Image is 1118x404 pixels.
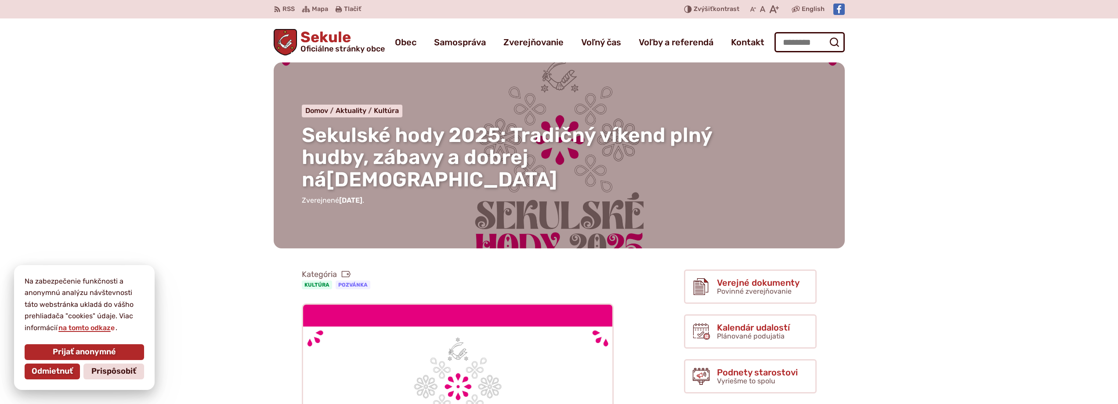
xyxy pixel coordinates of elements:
img: Prejsť na Facebook stránku [833,4,845,15]
a: Voľný čas [581,30,621,55]
span: Sekulské hody 2025: Tradičný víkend plný hudby, zábavy a dobrej ná[DEMOGRAPHIC_DATA] [302,123,712,192]
img: Prejsť na domovskú stránku [274,29,297,55]
button: Prijať anonymné [25,344,144,360]
span: Kategória [302,269,374,280]
a: Domov [305,106,336,115]
a: Samospráva [434,30,486,55]
span: English [802,4,825,15]
span: Kalendár udalostí [717,323,790,332]
a: Voľby a referendá [639,30,713,55]
span: kontrast [694,6,739,13]
button: Prispôsobiť [83,364,144,379]
a: Obec [395,30,416,55]
span: Sekule [297,30,385,53]
a: Podnety starostovi Vyriešme to spolu [684,359,817,393]
span: Podnety starostovi [717,368,798,377]
p: Na zabezpečenie funkčnosti a anonymnú analýzu návštevnosti táto webstránka ukladá do vášho prehli... [25,276,144,334]
p: Zverejnené . [302,195,817,206]
a: English [800,4,826,15]
span: Prijať anonymné [53,347,116,357]
span: Plánované podujatia [717,332,785,340]
a: Verejné dokumenty Povinné zverejňovanie [684,269,817,304]
a: Pozvánka [336,280,370,289]
a: Kalendár udalostí Plánované podujatia [684,314,817,349]
a: Zverejňovanie [503,30,564,55]
span: Zvýšiť [694,5,713,13]
span: Odmietnuť [32,367,73,376]
a: Kontakt [731,30,764,55]
a: Logo Sekule, prejsť na domovskú stránku. [274,29,385,55]
span: Oficiálne stránky obce [300,45,385,53]
button: Odmietnuť [25,364,80,379]
a: na tomto odkaze [58,324,116,332]
span: Povinné zverejňovanie [717,287,792,295]
span: Verejné dokumenty [717,278,800,288]
a: Kultúra [302,280,332,289]
span: Domov [305,106,328,115]
span: RSS [282,4,295,15]
span: Aktuality [336,106,366,115]
a: Kultúra [374,106,399,115]
a: Aktuality [336,106,374,115]
span: [DATE] [339,196,362,204]
span: Prispôsobiť [91,367,136,376]
span: Tlačiť [344,6,361,13]
span: Mapa [312,4,328,15]
span: Vyriešme to spolu [717,377,775,385]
